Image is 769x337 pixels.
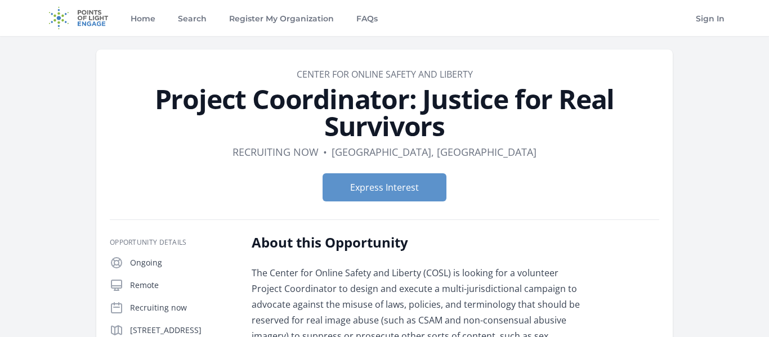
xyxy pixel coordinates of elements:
[252,233,581,251] h2: About this Opportunity
[323,173,446,201] button: Express Interest
[130,257,234,268] p: Ongoing
[130,280,234,291] p: Remote
[297,68,473,80] a: Center for Online Safety and Liberty
[233,144,319,160] dd: Recruiting now
[332,144,536,160] dd: [GEOGRAPHIC_DATA], [GEOGRAPHIC_DATA]
[323,144,327,160] div: •
[110,86,659,140] h1: Project Coordinator: Justice for Real Survivors
[130,302,234,313] p: Recruiting now
[110,238,234,247] h3: Opportunity Details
